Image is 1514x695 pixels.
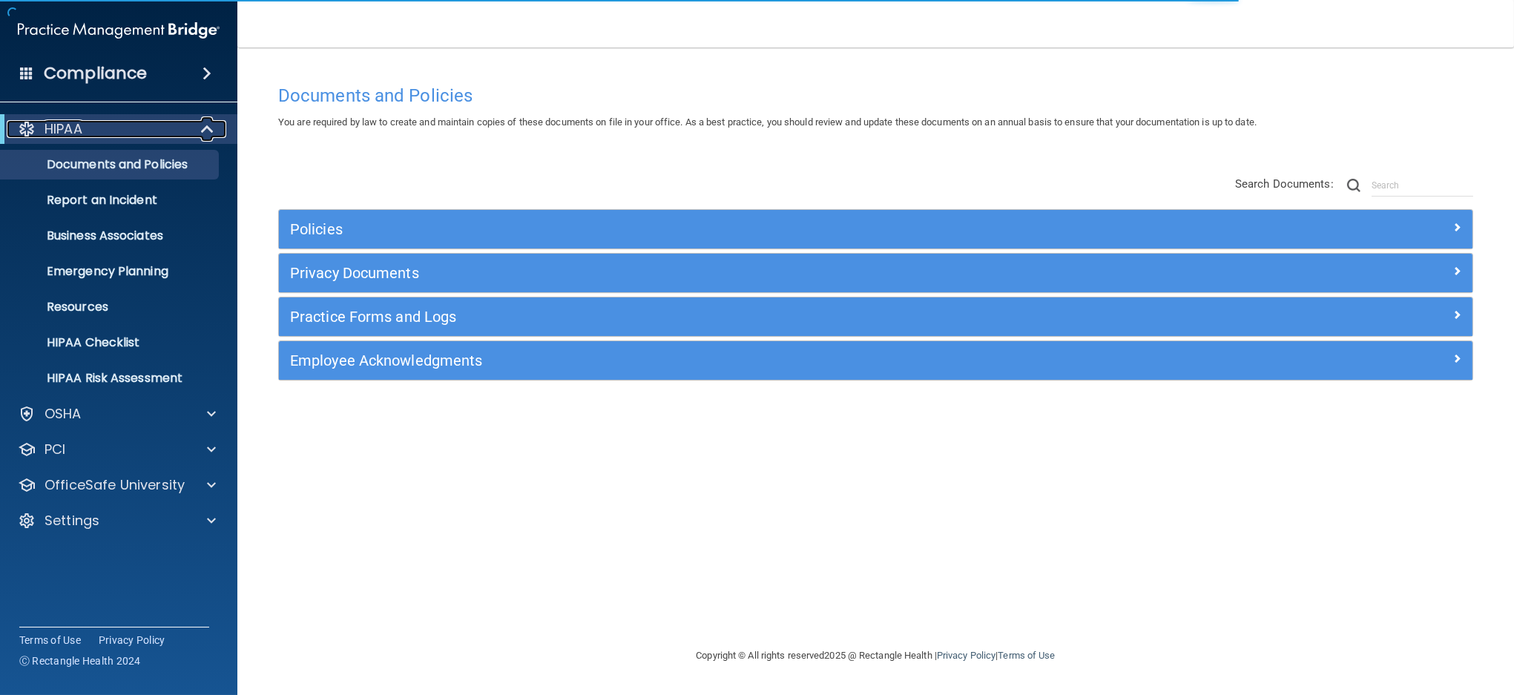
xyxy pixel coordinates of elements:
p: OfficeSafe University [45,476,185,494]
a: OfficeSafe University [18,476,216,494]
a: Privacy Policy [937,650,995,661]
h4: Compliance [44,63,147,84]
p: Resources [10,300,212,314]
a: OSHA [18,405,216,423]
img: ic-search.3b580494.png [1347,179,1360,192]
span: Search Documents: [1235,177,1334,191]
a: Terms of Use [998,650,1055,661]
h5: Policies [290,221,1163,237]
p: Emergency Planning [10,264,212,279]
a: Practice Forms and Logs [290,305,1461,329]
img: PMB logo [18,16,220,45]
span: You are required by law to create and maintain copies of these documents on file in your office. ... [278,116,1257,128]
a: Privacy Policy [99,633,165,648]
a: PCI [18,441,216,458]
p: HIPAA Checklist [10,335,212,350]
h5: Employee Acknowledgments [290,352,1163,369]
div: Copyright © All rights reserved 2025 @ Rectangle Health | | [605,632,1147,679]
input: Search [1372,174,1473,197]
a: HIPAA [18,120,215,138]
p: Documents and Policies [10,157,212,172]
p: HIPAA Risk Assessment [10,371,212,386]
h5: Practice Forms and Logs [290,309,1163,325]
a: Policies [290,217,1461,241]
a: Terms of Use [19,633,81,648]
p: PCI [45,441,65,458]
p: HIPAA [45,120,82,138]
h4: Documents and Policies [278,86,1473,105]
p: OSHA [45,405,82,423]
a: Settings [18,512,216,530]
a: Employee Acknowledgments [290,349,1461,372]
p: Settings [45,512,99,530]
p: Business Associates [10,228,212,243]
h5: Privacy Documents [290,265,1163,281]
p: Report an Incident [10,193,212,208]
a: Privacy Documents [290,261,1461,285]
span: Ⓒ Rectangle Health 2024 [19,653,141,668]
